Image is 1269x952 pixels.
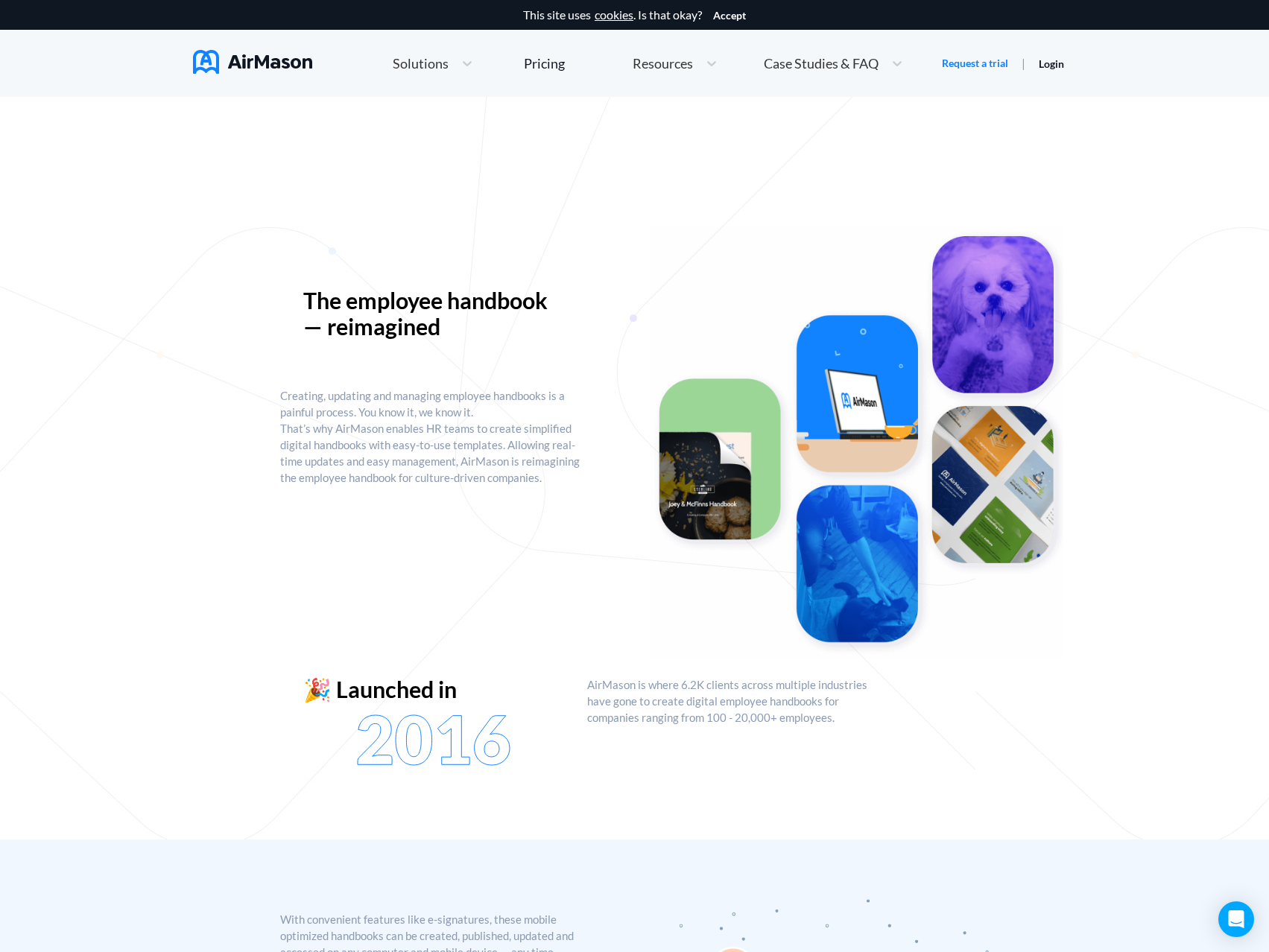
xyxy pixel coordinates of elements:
[393,57,449,70] span: Solutions
[193,50,312,74] img: AirMason Logo
[524,50,565,77] a: Pricing
[1022,56,1025,70] span: |
[633,57,693,70] span: Resources
[764,57,879,70] span: Case Studies & FAQ
[587,676,870,804] p: AirMason is where 6.2K clients across multiple industries have gone to create digital employee ha...
[357,714,510,766] img: 2016
[1039,57,1064,70] a: Login
[1218,901,1254,937] div: Open Intercom Messenger
[303,676,564,702] div: 🎉 Launched in
[595,8,633,22] a: cookies
[280,387,587,486] p: Creating, updating and managing employee handbooks is a painful process. You know it, we know it....
[713,10,746,22] button: Accept cookies
[650,226,1064,659] img: handbook intro
[524,57,565,70] div: Pricing
[303,288,564,340] p: The employee handbook — reimagined
[942,56,1008,71] a: Request a trial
